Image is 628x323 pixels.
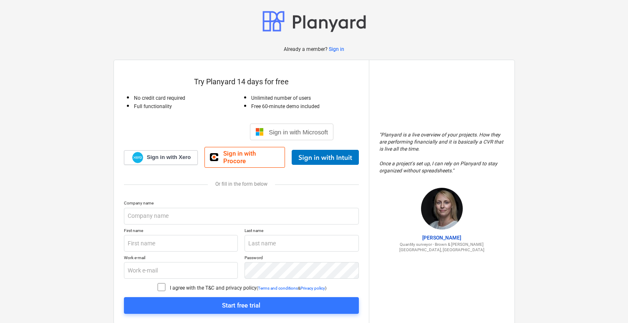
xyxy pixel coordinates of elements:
[124,235,238,252] input: First name
[379,131,504,174] p: " Planyard is a live overview of your projects. How they are performing financially and it is bas...
[245,235,359,252] input: Last name
[251,95,359,102] p: Unlimited number of users
[134,95,242,102] p: No credit card required
[145,123,247,141] iframe: Butonul Conectează-te cu Google
[251,103,359,110] p: Free 60-minute demo included
[245,255,359,262] p: Password
[269,129,328,136] span: Sign in with Microsoft
[421,188,463,230] img: Claire Hill
[124,200,359,207] p: Company name
[124,297,359,314] button: Start free trial
[132,152,143,163] img: Xero logo
[124,77,359,87] p: Try Planyard 14 days for free
[379,235,504,242] p: [PERSON_NAME]
[300,286,325,290] a: Privacy policy
[245,228,359,235] p: Last name
[379,242,504,247] p: Quantity surveyor - Brown & [PERSON_NAME]
[149,123,243,141] div: Conectează-te cu Google. Se deschide într-o filă nouă
[170,285,257,292] p: I agree with the T&C and privacy policy
[147,154,191,161] span: Sign in with Xero
[124,228,238,235] p: First name
[124,255,238,262] p: Work e-mail
[124,150,198,165] a: Sign in with Xero
[284,46,329,53] p: Already a member?
[255,128,264,136] img: Microsoft logo
[204,147,285,168] a: Sign in with Procore
[257,285,326,291] p: ( & )
[134,103,242,110] p: Full functionality
[124,262,238,279] input: Work e-mail
[223,150,280,165] span: Sign in with Procore
[379,247,504,252] p: [GEOGRAPHIC_DATA], [GEOGRAPHIC_DATA]
[124,208,359,225] input: Company name
[124,181,359,187] div: Or fill in the form below
[222,300,260,311] div: Start free trial
[258,286,298,290] a: Terms and conditions
[329,46,344,53] a: Sign in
